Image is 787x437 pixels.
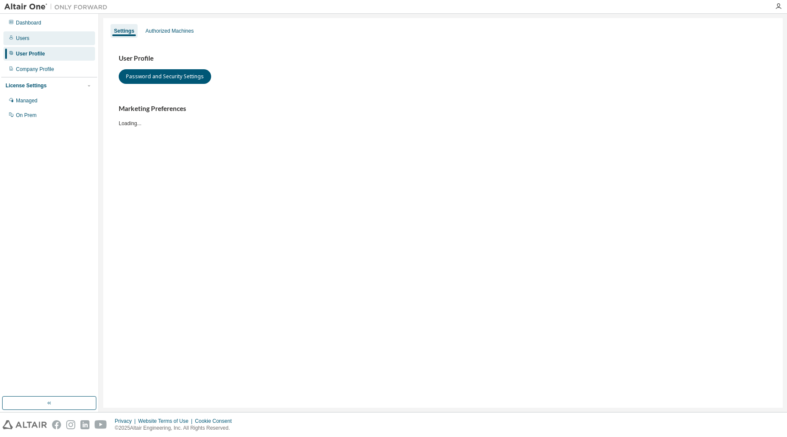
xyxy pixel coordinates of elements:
[3,420,47,429] img: altair_logo.svg
[16,66,54,73] div: Company Profile
[115,425,237,432] p: © 2025 Altair Engineering, Inc. All Rights Reserved.
[145,28,194,34] div: Authorized Machines
[4,3,112,11] img: Altair One
[119,105,767,126] div: Loading...
[115,418,138,425] div: Privacy
[66,420,75,429] img: instagram.svg
[95,420,107,429] img: youtube.svg
[119,69,211,84] button: Password and Security Settings
[80,420,89,429] img: linkedin.svg
[119,105,767,113] h3: Marketing Preferences
[195,418,237,425] div: Cookie Consent
[16,35,29,42] div: Users
[119,54,767,63] h3: User Profile
[16,50,45,57] div: User Profile
[16,19,41,26] div: Dashboard
[6,82,46,89] div: License Settings
[16,97,37,104] div: Managed
[114,28,134,34] div: Settings
[52,420,61,429] img: facebook.svg
[16,112,37,119] div: On Prem
[138,418,195,425] div: Website Terms of Use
